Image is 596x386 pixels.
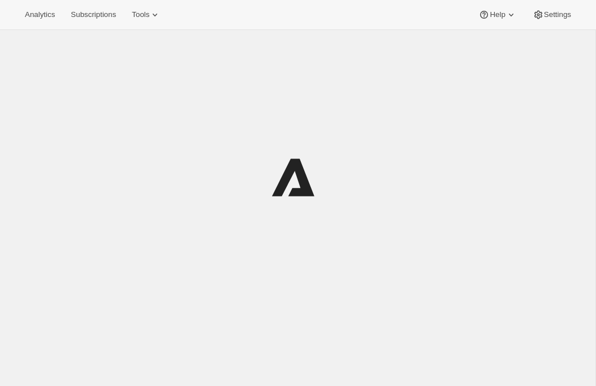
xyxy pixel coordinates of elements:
[64,7,123,23] button: Subscriptions
[472,7,523,23] button: Help
[132,10,149,19] span: Tools
[18,7,62,23] button: Analytics
[544,10,571,19] span: Settings
[71,10,116,19] span: Subscriptions
[25,10,55,19] span: Analytics
[125,7,167,23] button: Tools
[526,7,578,23] button: Settings
[490,10,505,19] span: Help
